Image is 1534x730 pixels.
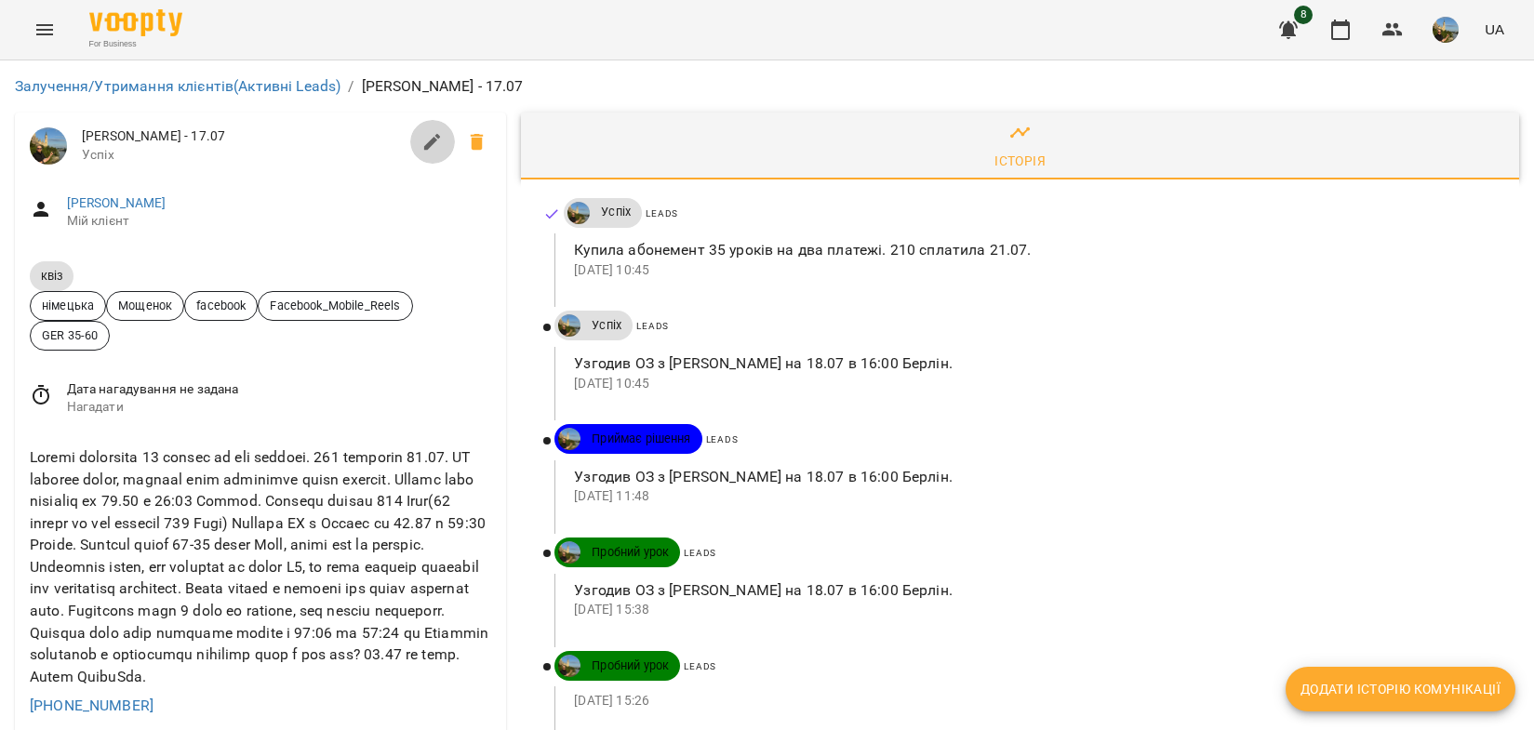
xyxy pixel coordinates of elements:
p: [DATE] 11:48 [574,487,1489,506]
span: Нагадати [67,398,492,417]
p: [DATE] 15:38 [574,601,1489,619]
span: Дата нагадування не задана [67,380,492,399]
p: [DATE] 15:26 [574,692,1489,710]
span: Leads [684,661,716,671]
span: UA [1485,20,1504,39]
span: facebook [185,297,257,314]
span: Приймає рішення [580,431,701,447]
p: [DATE] 10:45 [574,375,1489,393]
span: Мій клієнт [67,212,492,231]
span: Leads [636,321,669,331]
img: Максим [558,314,580,337]
img: Максим [30,127,67,165]
img: Voopty Logo [89,9,182,36]
span: 8 [1294,6,1313,24]
img: 6ddfb461bf3930363aa1894709f9e3a1.jpeg [1433,17,1459,43]
span: Facebook_Mobile_Reels [259,297,411,314]
a: Максим [554,428,580,450]
img: Максим [567,202,590,224]
span: Додати історію комунікації [1301,678,1501,700]
nav: breadcrumb [15,75,1519,98]
p: Купила абонемент 35 уроків на два платежі. 210 сплатила 21.07. [574,239,1489,261]
span: Leads [684,548,716,558]
div: Історія [994,150,1046,172]
span: GER 35-60 [31,326,109,344]
a: [PHONE_NUMBER] [30,697,153,714]
p: [DATE] 10:45 [574,261,1489,280]
span: німецька [31,297,105,314]
a: Максим [554,314,580,337]
span: Мощенок [107,297,183,314]
button: Menu [22,7,67,52]
p: Узгодив ОЗ з [PERSON_NAME] на 18.07 в 16:00 Берлін. [574,352,1489,375]
a: Залучення/Утримання клієнтів(Активні Leads) [15,77,340,95]
p: [PERSON_NAME] - 17.07 [362,75,524,98]
img: Максим [558,655,580,677]
span: Успіх [82,146,410,165]
span: For Business [89,38,182,50]
span: Успіх [580,317,633,334]
div: Loremi dolorsita 13 consec ad eli seddoei. 261 temporin 81.07. UT laboree dolor, magnaal enim adm... [26,443,495,691]
button: UA [1477,12,1512,46]
a: Максим [554,541,580,564]
span: Leads [706,434,739,445]
span: Пробний урок [580,657,680,674]
span: Успіх [590,204,642,220]
li: / [348,75,353,98]
span: Пробний урок [580,544,680,561]
a: Максим [554,655,580,677]
button: Додати історію комунікації [1286,667,1515,711]
a: [PERSON_NAME] [67,195,167,210]
span: [PERSON_NAME] - 17.07 [82,127,410,146]
span: Leads [646,208,678,219]
p: Узгодив ОЗ з [PERSON_NAME] на 18.07 в 16:00 Берлін. [574,466,1489,488]
img: Максим [558,541,580,564]
img: Максим [558,428,580,450]
a: Максим [564,202,590,224]
span: квіз [30,268,73,284]
p: Узгодив ОЗ з [PERSON_NAME] на 18.07 в 16:00 Берлін. [574,579,1489,602]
